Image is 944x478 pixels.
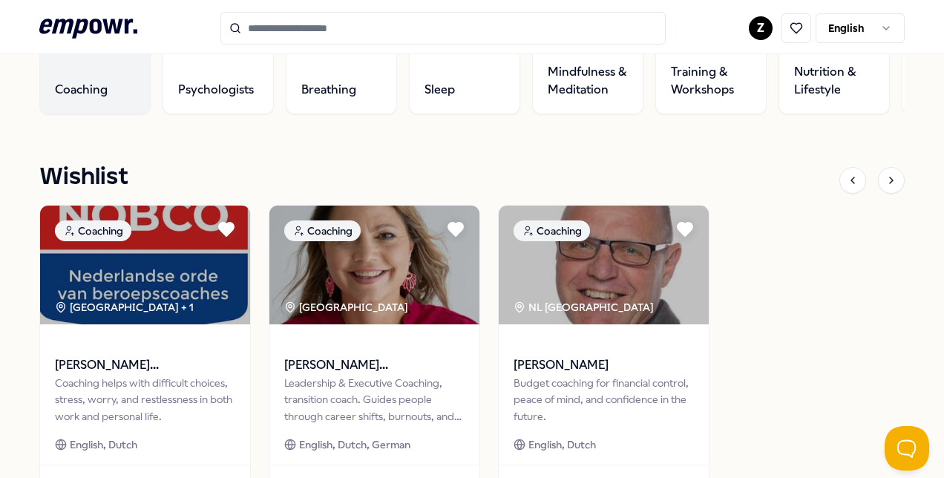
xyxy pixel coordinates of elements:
img: package image [499,206,709,324]
span: [PERSON_NAME] [514,356,694,375]
div: Coaching [55,220,131,241]
div: NL [GEOGRAPHIC_DATA] [514,299,656,315]
span: Breathing [301,81,356,99]
span: English, Dutch [70,436,137,453]
span: Coaching [55,81,108,99]
div: Budget coaching for financial control, peace of mind, and confidence in the future. [514,375,694,425]
input: Search for products, categories or subcategories [220,12,666,45]
span: Mindfulness & Meditation [548,63,628,99]
a: Breathing [286,3,397,114]
a: Sleep [409,3,520,114]
img: package image [40,206,250,324]
span: Psychologists [178,81,254,99]
img: package image [269,206,479,324]
span: [PERSON_NAME] Coaching*Facilitation*Teams [284,356,465,375]
div: [GEOGRAPHIC_DATA] + 1 [55,299,194,315]
a: Nutrition & Lifestyle [779,3,890,114]
a: Mindfulness & Meditation [532,3,643,114]
span: Nutrition & Lifestyle [794,63,874,99]
div: Leadership & Executive Coaching, transition coach. Guides people through career shifts, burnouts,... [284,375,465,425]
button: Z [749,16,773,40]
div: Coaching [514,220,590,241]
a: Psychologists [163,3,274,114]
a: Coaching [39,3,151,114]
span: [PERSON_NAME][GEOGRAPHIC_DATA] [55,356,235,375]
div: Coaching [284,220,361,241]
div: [GEOGRAPHIC_DATA] [284,299,410,315]
span: English, Dutch [528,436,596,453]
iframe: Help Scout Beacon - Open [885,426,929,471]
span: Training & Workshops [671,63,751,99]
a: Training & Workshops [655,3,767,114]
span: Sleep [425,81,455,99]
span: English, Dutch, German [299,436,410,453]
div: Coaching helps with difficult choices, stress, worry, and restlessness in both work and personal ... [55,375,235,425]
h1: Wishlist [39,159,128,196]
